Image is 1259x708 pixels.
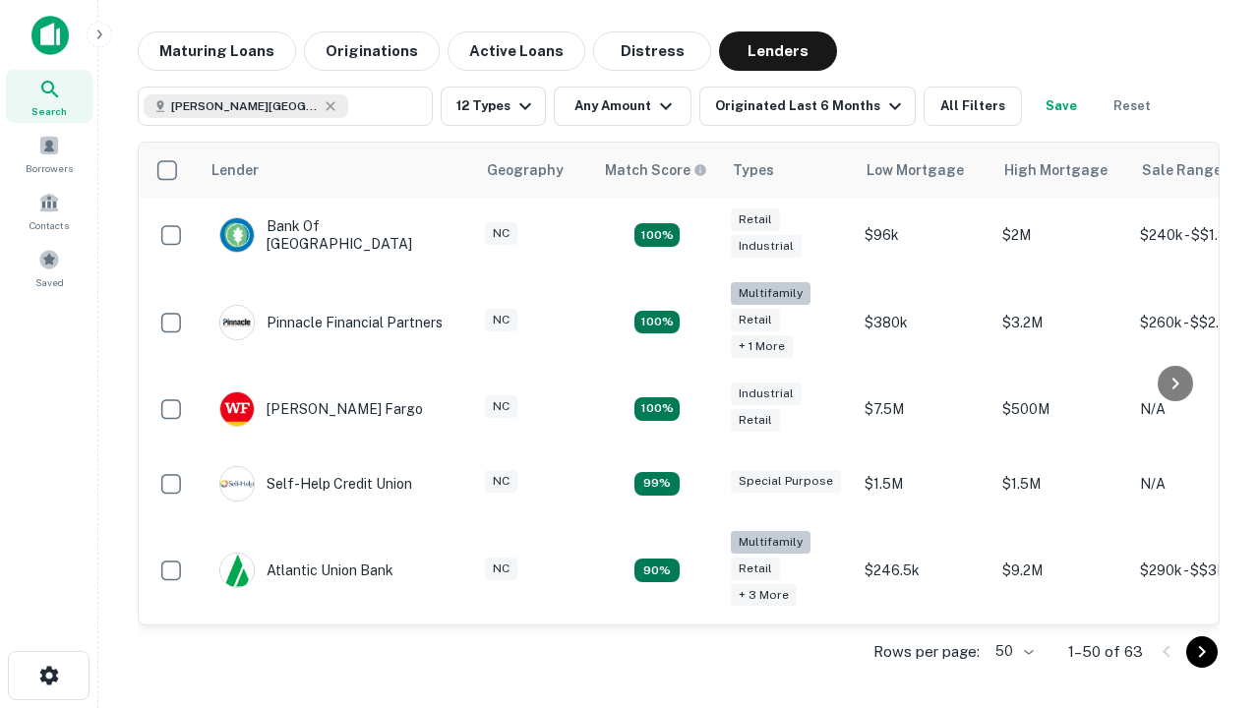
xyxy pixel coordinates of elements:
[171,97,319,115] span: [PERSON_NAME][GEOGRAPHIC_DATA], [GEOGRAPHIC_DATA]
[219,305,443,340] div: Pinnacle Financial Partners
[485,395,517,418] div: NC
[554,87,691,126] button: Any Amount
[441,87,546,126] button: 12 Types
[220,218,254,252] img: picture
[855,143,992,198] th: Low Mortgage
[6,127,92,180] a: Borrowers
[6,241,92,294] a: Saved
[731,309,780,331] div: Retail
[855,521,992,620] td: $246.5k
[6,70,92,123] a: Search
[219,391,423,427] div: [PERSON_NAME] Fargo
[26,160,73,176] span: Borrowers
[721,143,855,198] th: Types
[211,158,259,182] div: Lender
[992,521,1130,620] td: $9.2M
[733,158,774,182] div: Types
[731,558,780,580] div: Retail
[731,584,797,607] div: + 3 more
[1101,87,1164,126] button: Reset
[448,31,585,71] button: Active Loans
[485,309,517,331] div: NC
[219,466,412,501] div: Self-help Credit Union
[634,397,680,421] div: Matching Properties: 14, hasApolloMatch: undefined
[219,553,393,588] div: Atlantic Union Bank
[605,159,707,181] div: Capitalize uses an advanced AI algorithm to match your search with the best lender. The match sco...
[731,531,810,554] div: Multifamily
[731,409,780,432] div: Retail
[220,467,254,501] img: picture
[634,559,680,582] div: Matching Properties: 10, hasApolloMatch: undefined
[731,208,780,231] div: Retail
[219,217,455,253] div: Bank Of [GEOGRAPHIC_DATA]
[992,446,1130,521] td: $1.5M
[634,472,680,496] div: Matching Properties: 11, hasApolloMatch: undefined
[867,158,964,182] div: Low Mortgage
[731,335,793,358] div: + 1 more
[1186,636,1218,668] button: Go to next page
[873,640,980,664] p: Rows per page:
[6,184,92,237] a: Contacts
[699,87,916,126] button: Originated Last 6 Months
[138,31,296,71] button: Maturing Loans
[855,198,992,272] td: $96k
[200,143,475,198] th: Lender
[634,223,680,247] div: Matching Properties: 15, hasApolloMatch: undefined
[731,282,810,305] div: Multifamily
[988,637,1037,666] div: 50
[992,143,1130,198] th: High Mortgage
[475,143,593,198] th: Geography
[220,554,254,587] img: picture
[855,372,992,446] td: $7.5M
[924,87,1022,126] button: All Filters
[731,383,802,405] div: Industrial
[31,103,67,119] span: Search
[1004,158,1108,182] div: High Mortgage
[855,272,992,372] td: $380k
[1068,640,1143,664] p: 1–50 of 63
[485,222,517,245] div: NC
[731,470,841,493] div: Special Purpose
[485,470,517,493] div: NC
[31,16,69,55] img: capitalize-icon.png
[1161,488,1259,582] iframe: Chat Widget
[605,159,703,181] h6: Match Score
[220,306,254,339] img: picture
[992,272,1130,372] td: $3.2M
[1142,158,1222,182] div: Sale Range
[593,143,721,198] th: Capitalize uses an advanced AI algorithm to match your search with the best lender. The match sco...
[1030,87,1093,126] button: Save your search to get updates of matches that match your search criteria.
[593,31,711,71] button: Distress
[35,274,64,290] span: Saved
[715,94,907,118] div: Originated Last 6 Months
[30,217,69,233] span: Contacts
[731,235,802,258] div: Industrial
[485,558,517,580] div: NC
[634,311,680,334] div: Matching Properties: 20, hasApolloMatch: undefined
[220,392,254,426] img: picture
[992,198,1130,272] td: $2M
[487,158,564,182] div: Geography
[719,31,837,71] button: Lenders
[992,372,1130,446] td: $500M
[304,31,440,71] button: Originations
[855,446,992,521] td: $1.5M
